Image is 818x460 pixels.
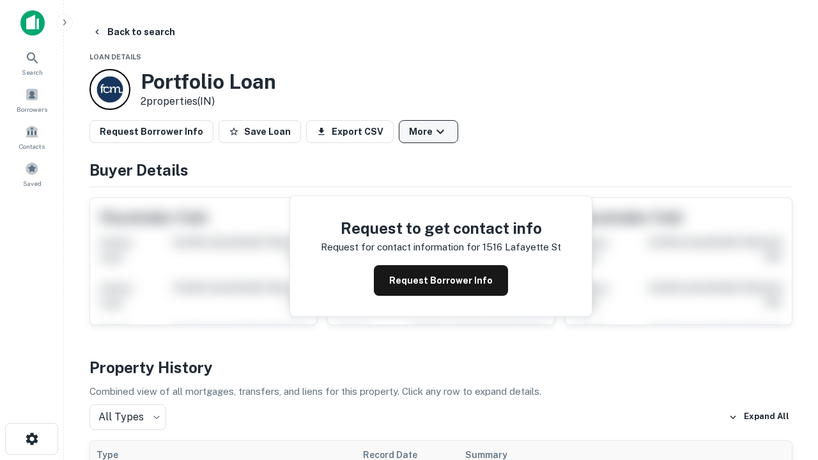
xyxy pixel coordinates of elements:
span: Saved [23,178,42,188]
img: capitalize-icon.png [20,10,45,36]
div: All Types [89,404,166,430]
button: Expand All [725,408,792,427]
h4: Property History [89,356,792,379]
p: Combined view of all mortgages, transfers, and liens for this property. Click any row to expand d... [89,384,792,399]
h3: Portfolio Loan [141,70,276,94]
span: Search [22,67,43,77]
button: Export CSV [306,120,394,143]
span: Contacts [19,141,45,151]
span: Borrowers [17,104,47,114]
a: Saved [4,157,60,191]
p: Request for contact information for [321,240,480,255]
button: More [399,120,458,143]
button: Back to search [87,20,180,43]
p: 1516 lafayette st [482,240,561,255]
iframe: Chat Widget [754,358,818,419]
button: Save Loan [219,120,301,143]
span: Loan Details [89,53,141,61]
a: Borrowers [4,82,60,117]
p: 2 properties (IN) [141,94,276,109]
button: Request Borrower Info [89,120,213,143]
a: Contacts [4,119,60,154]
button: Request Borrower Info [374,265,508,296]
h4: Request to get contact info [321,217,561,240]
h4: Buyer Details [89,158,792,181]
a: Search [4,45,60,80]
